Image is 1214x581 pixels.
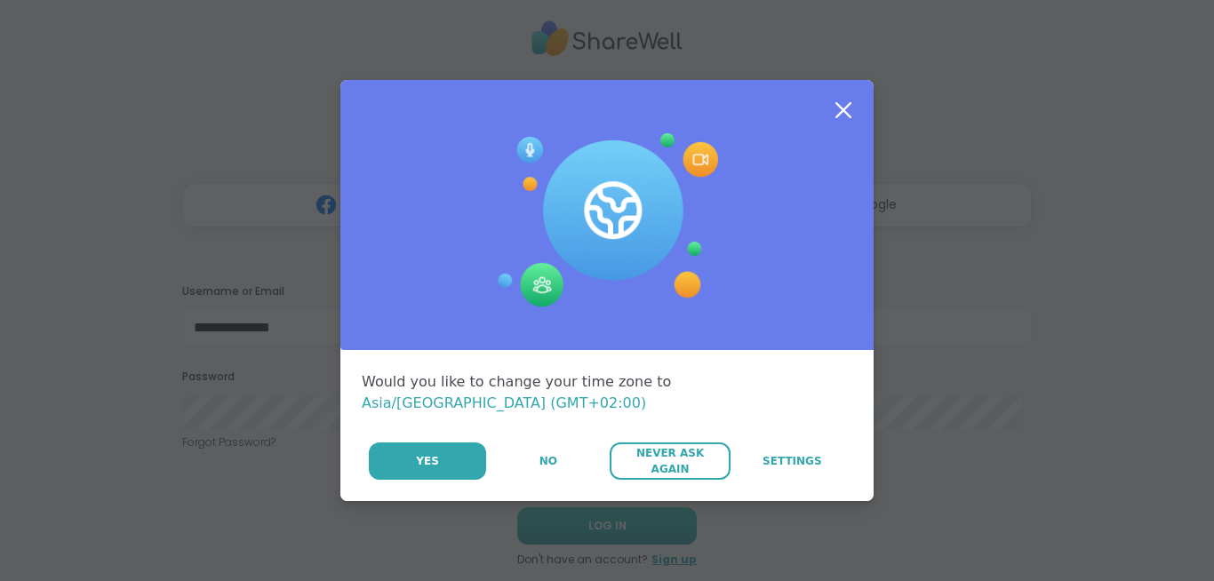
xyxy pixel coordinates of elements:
button: Never Ask Again [610,442,730,480]
span: No [539,453,557,469]
button: Yes [369,442,486,480]
span: Asia/[GEOGRAPHIC_DATA] (GMT+02:00) [362,394,646,411]
button: No [488,442,608,480]
span: Never Ask Again [619,445,721,477]
div: Would you like to change your time zone to [362,371,852,414]
a: Settings [732,442,852,480]
span: Yes [416,453,439,469]
img: Session Experience [496,133,718,307]
span: Settings [763,453,822,469]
